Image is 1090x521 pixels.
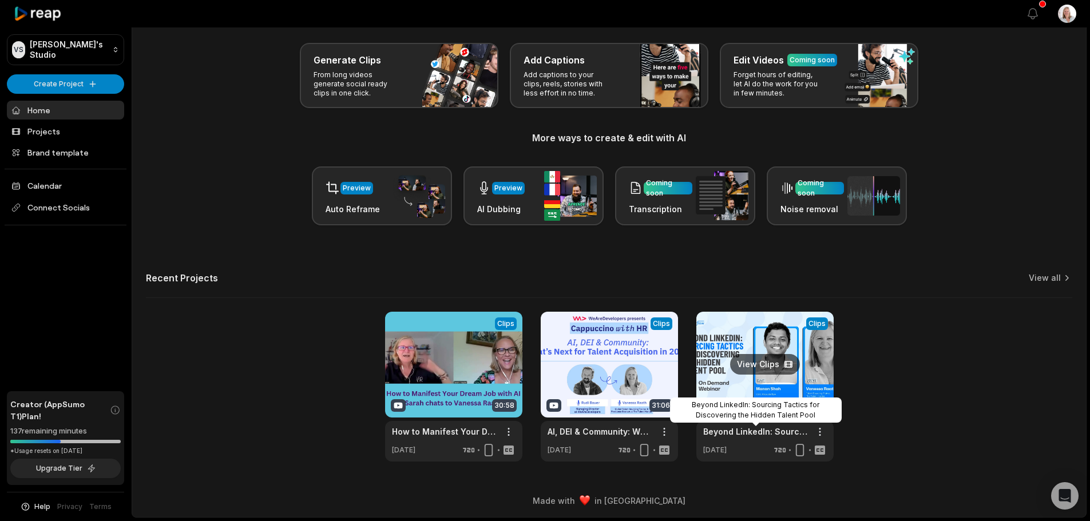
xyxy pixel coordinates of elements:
[20,502,50,512] button: Help
[7,176,124,195] a: Calendar
[10,447,121,455] div: *Usage resets on [DATE]
[1051,482,1079,510] div: Open Intercom Messenger
[477,203,525,215] h3: AI Dubbing
[696,171,748,220] img: transcription.png
[524,70,612,98] p: Add captions to your clips, reels, stories with less effort in no time.
[646,178,690,198] div: Coming soon
[89,502,112,512] a: Terms
[12,41,25,58] div: VS
[314,70,402,98] p: From long videos generate social ready clips in one click.
[847,176,900,216] img: noise_removal.png
[580,495,590,506] img: heart emoji
[1029,272,1061,284] a: View all
[142,495,1076,507] div: Made with in [GEOGRAPHIC_DATA]
[703,425,808,438] a: Beyond LinkedIn: Sourcing Tactics for Discovering the Hidden Talent Pool
[343,183,371,193] div: Preview
[548,425,653,438] a: AI, DEI & Community: What’s Next for Talent Acquisition in [DATE]?
[10,459,121,478] button: Upgrade Tier
[790,55,835,65] div: Coming soon
[30,39,108,60] p: [PERSON_NAME]'s Studio
[629,203,692,215] h3: Transcription
[34,502,50,512] span: Help
[524,53,585,67] h3: Add Captions
[798,178,842,198] div: Coming soon
[7,197,124,218] span: Connect Socials
[146,272,218,284] h2: Recent Projects
[544,171,597,221] img: ai_dubbing.png
[326,203,380,215] h3: Auto Reframe
[314,53,381,67] h3: Generate Clips
[7,74,124,94] button: Create Project
[10,425,121,437] div: 137 remaining minutes
[494,183,522,193] div: Preview
[10,398,110,422] span: Creator (AppSumo T1) Plan!
[780,203,844,215] h3: Noise removal
[146,131,1072,145] h3: More ways to create & edit with AI
[392,425,497,438] a: How to Manifest Your Dream Job with AI – [PERSON_NAME] chats to [PERSON_NAME]
[393,174,445,218] img: auto_reframe.png
[7,143,124,162] a: Brand template
[734,70,822,98] p: Forget hours of editing, let AI do the work for you in few minutes.
[7,101,124,120] a: Home
[57,502,82,512] a: Privacy
[7,122,124,141] a: Projects
[734,53,784,67] h3: Edit Videos
[670,397,842,423] div: Beyond LinkedIn: Sourcing Tactics for Discovering the Hidden Talent Pool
